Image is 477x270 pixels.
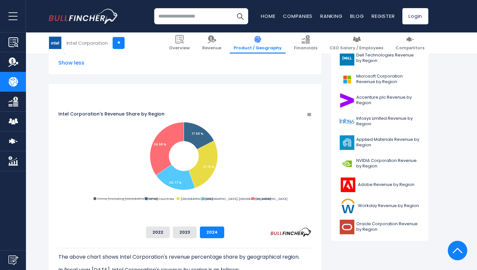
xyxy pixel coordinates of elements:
span: Workday Revenue by Region [358,203,419,209]
button: 2023 [173,227,197,238]
a: Overview [165,32,194,54]
img: AMAT logo [340,135,354,150]
button: Search [232,8,248,24]
img: ACN logo [340,93,354,108]
span: Product / Geography [234,45,282,51]
button: 2024 [200,227,224,238]
text: 20.77 % [169,180,182,185]
a: + [113,37,125,49]
img: ORCL logo [340,220,354,234]
a: Dell Technologies Revenue by Region [336,49,423,67]
a: Accenture plc Revenue by Region [336,92,423,109]
img: WDAY logo [340,199,356,213]
span: Financials [294,45,317,51]
text: [GEOGRAPHIC_DATA] [181,197,213,201]
a: Blog [350,13,364,19]
img: INTC logo [49,37,61,49]
tspan: Intel Corporation's Revenue Share by Region [58,111,165,117]
span: Applied Materials Revenue by Region [356,137,420,148]
a: Revenue [198,32,225,54]
a: Companies [283,13,312,19]
a: Go to homepage [49,9,118,24]
a: Applied Materials Revenue by Region [336,134,423,152]
a: Competitors [392,32,428,54]
a: Workday Revenue by Region [336,197,423,215]
a: Product / Geography [230,32,286,54]
text: [GEOGRAPHIC_DATA] [255,197,287,201]
button: 2022 [146,227,170,238]
text: Other Countries [149,197,174,201]
text: 17.53 % [192,131,203,136]
text: 34.59 % [154,142,166,146]
a: Infosys Limited Revenue by Region [336,113,423,130]
span: Show less [58,59,312,67]
img: INFY logo [340,114,354,129]
a: CEO Salary / Employees [326,32,387,54]
span: Infosys Limited Revenue by Region [356,116,420,127]
a: NVIDIA Corporation Revenue by Region [336,155,423,173]
text: China (Including [GEOGRAPHIC_DATA]) [97,197,158,201]
img: DELL logo [340,51,354,66]
img: ADBE logo [340,178,356,192]
a: Financials [290,32,321,54]
a: Ranking [320,13,342,19]
a: Login [402,8,428,24]
span: Dell Technologies Revenue by Region [356,53,420,64]
span: Overview [169,45,190,51]
img: bullfincher logo [49,9,118,24]
p: The above chart shows Intel Corporation's revenue percentage share by geographical region. [58,253,312,261]
span: Microsoft Corporation Revenue by Region [356,74,420,85]
span: Revenue [202,45,221,51]
text: 27.12 % [203,165,214,169]
svg: Intel Corporation's Revenue Share by Region [58,92,312,221]
a: Oracle Corporation Revenue by Region [336,218,423,236]
span: Oracle Corporation Revenue by Region [356,221,420,232]
a: Home [261,13,275,19]
span: CEO Salary / Employees [330,45,383,51]
a: Microsoft Corporation Revenue by Region [336,70,423,88]
img: MSFT logo [340,72,354,87]
span: NVIDIA Corporation Revenue by Region [356,158,420,169]
div: Intel Corporation [67,39,108,47]
span: Competitors [396,45,424,51]
a: Adobe Revenue by Region [336,176,423,194]
a: Register [372,13,395,19]
span: Accenture plc Revenue by Region [356,95,420,106]
img: NVDA logo [340,156,354,171]
text: [GEOGRAPHIC_DATA], [GEOGRAPHIC_DATA] [205,197,271,201]
span: Adobe Revenue by Region [358,182,414,188]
